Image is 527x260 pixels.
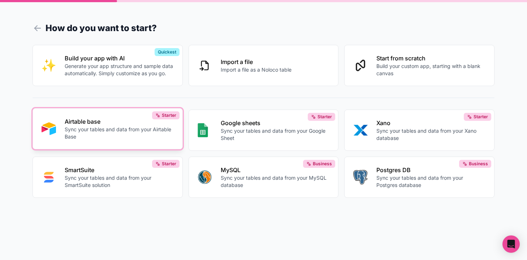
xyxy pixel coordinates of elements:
p: Sync your tables and data from your Xano database [376,127,485,142]
h1: How do you want to start? [33,22,494,35]
img: INTERNAL_WITH_AI [42,58,56,73]
span: Business [313,161,332,167]
p: Sync your tables and data from your MySQL database [221,174,330,189]
p: SmartSuite [65,166,174,174]
button: POSTGRESPostgres DBSync your tables and data from your Postgres databaseBusiness [344,157,494,198]
p: Sync your tables and data from your Google Sheet [221,127,330,142]
span: Starter [318,114,332,120]
span: Business [469,161,488,167]
p: Postgres DB [376,166,485,174]
button: SMART_SUITESmartSuiteSync your tables and data from your SmartSuite solutionStarter [33,157,183,198]
img: XANO [353,123,368,137]
p: Build your custom app, starting with a blank canvas [376,63,485,77]
img: MYSQL [198,170,212,184]
p: Generate your app structure and sample data automatically. Simply customize as you go. [65,63,174,77]
img: GOOGLE_SHEETS [198,123,208,137]
p: Sync your tables and data from your SmartSuite solution [65,174,174,189]
span: Starter [162,161,176,167]
p: Sync your tables and data from your Postgres database [376,174,485,189]
img: AIRTABLE [42,122,56,136]
button: XANOXanoSync your tables and data from your Xano databaseStarter [344,110,494,151]
img: SMART_SUITE [42,170,56,184]
p: Build your app with AI [65,54,174,63]
p: MySQL [221,166,330,174]
button: Import a fileImport a file as a Noloco table [189,45,339,86]
button: MYSQLMySQLSync your tables and data from your MySQL databaseBusiness [189,157,339,198]
button: INTERNAL_WITH_AIBuild your app with AIGenerate your app structure and sample data automatically. ... [33,45,183,86]
img: POSTGRES [353,170,367,184]
p: Import a file as a Noloco table [221,66,291,73]
button: GOOGLE_SHEETSGoogle sheetsSync your tables and data from your Google SheetStarter [189,110,339,151]
button: Start from scratchBuild your custom app, starting with a blank canvas [344,45,494,86]
button: AIRTABLEAirtable baseSync your tables and data from your Airtable BaseStarter [33,108,183,149]
p: Airtable base [65,117,174,126]
div: Open Intercom Messenger [502,235,520,253]
p: Sync your tables and data from your Airtable Base [65,126,174,140]
span: Starter [474,114,488,120]
span: Starter [162,112,176,118]
p: Google sheets [221,119,330,127]
div: Quickest [155,48,180,56]
p: Xano [376,119,485,127]
p: Import a file [221,57,291,66]
p: Start from scratch [376,54,485,63]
